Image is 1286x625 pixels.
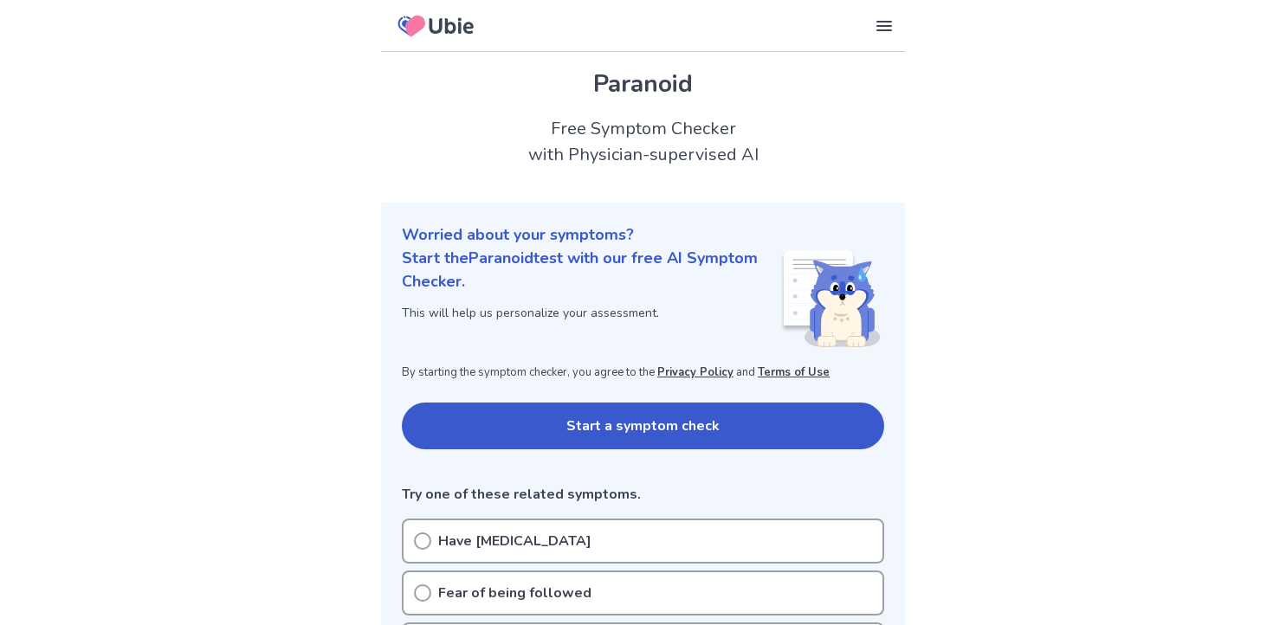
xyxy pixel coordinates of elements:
p: Fear of being followed [438,583,591,603]
p: Worried about your symptoms? [402,223,884,247]
h1: Paranoid [402,66,884,102]
p: This will help us personalize your assessment. [402,304,780,322]
h2: Free Symptom Checker with Physician-supervised AI [381,116,905,168]
a: Terms of Use [758,364,830,380]
p: Have [MEDICAL_DATA] [438,531,591,551]
img: Shiba [780,250,881,347]
button: Start a symptom check [402,403,884,449]
p: Try one of these related symptoms. [402,484,884,505]
p: Start the Paranoid test with our free AI Symptom Checker. [402,247,780,293]
p: By starting the symptom checker, you agree to the and [402,364,884,382]
a: Privacy Policy [657,364,733,380]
